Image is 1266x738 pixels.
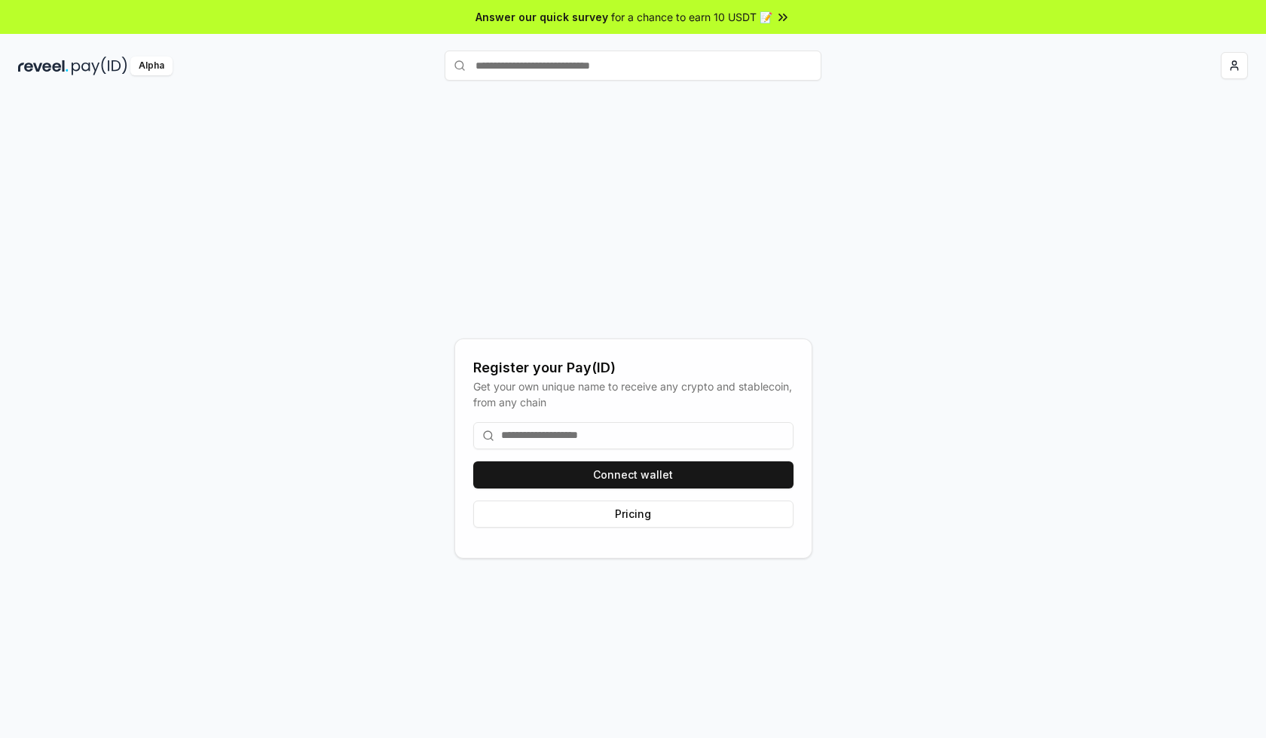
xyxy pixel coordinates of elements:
[473,501,794,528] button: Pricing
[72,57,127,75] img: pay_id
[18,57,69,75] img: reveel_dark
[130,57,173,75] div: Alpha
[611,9,772,25] span: for a chance to earn 10 USDT 📝
[473,378,794,410] div: Get your own unique name to receive any crypto and stablecoin, from any chain
[476,9,608,25] span: Answer our quick survey
[473,357,794,378] div: Register your Pay(ID)
[473,461,794,488] button: Connect wallet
